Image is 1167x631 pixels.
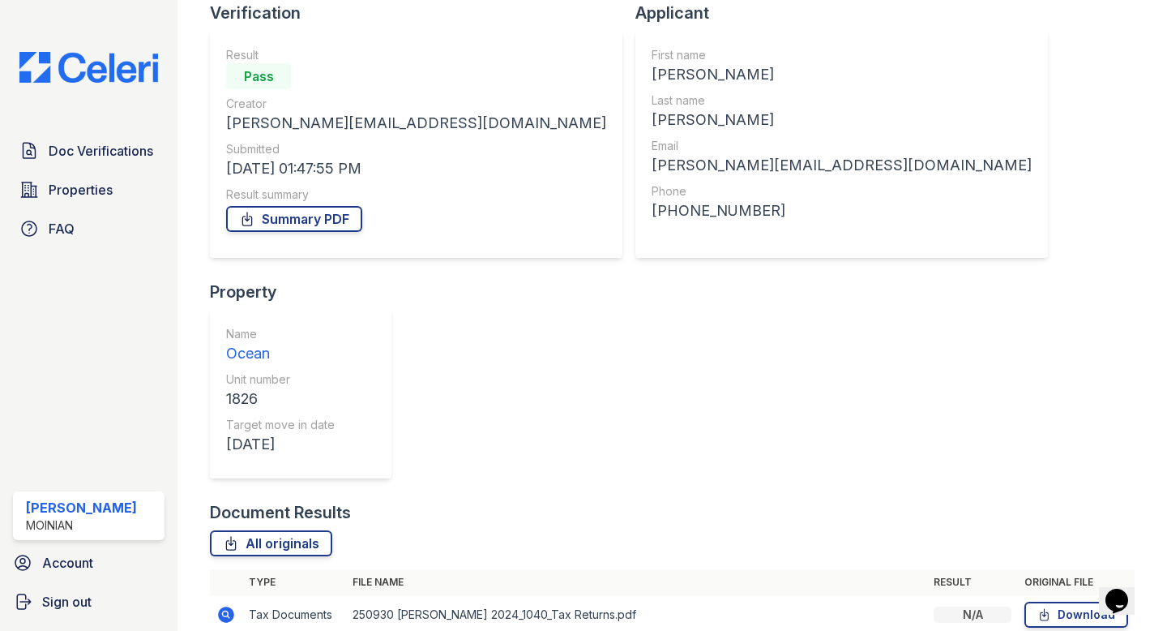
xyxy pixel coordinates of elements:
[1099,566,1151,615] iframe: chat widget
[6,586,171,618] a: Sign out
[652,138,1032,154] div: Email
[226,96,606,112] div: Creator
[652,63,1032,86] div: [PERSON_NAME]
[26,517,137,534] div: Moinian
[226,342,335,365] div: Ocean
[226,63,291,89] div: Pass
[226,433,335,456] div: [DATE]
[934,607,1011,623] div: N/A
[226,187,606,203] div: Result summary
[42,553,93,573] span: Account
[652,200,1032,222] div: [PHONE_NUMBER]
[13,135,165,167] a: Doc Verifications
[226,206,362,232] a: Summary PDF
[26,498,137,517] div: [PERSON_NAME]
[210,2,635,24] div: Verification
[226,141,606,157] div: Submitted
[226,157,606,180] div: [DATE] 01:47:55 PM
[226,326,335,342] div: Name
[6,52,171,83] img: CE_Logo_Blue-a8612792a0a2168367f1c8372b55b34899dd931a85d93a1a3d3e32e68fde9ad4.png
[226,112,606,135] div: [PERSON_NAME][EMAIL_ADDRESS][DOMAIN_NAME]
[1024,602,1128,628] a: Download
[42,592,92,612] span: Sign out
[226,388,335,410] div: 1826
[652,183,1032,200] div: Phone
[210,281,404,303] div: Property
[652,47,1032,63] div: First name
[226,47,606,63] div: Result
[226,417,335,433] div: Target move in date
[49,219,75,238] span: FAQ
[49,141,153,161] span: Doc Verifications
[346,569,927,595] th: File name
[13,174,165,206] a: Properties
[635,2,1061,24] div: Applicant
[927,569,1018,595] th: Result
[652,109,1032,131] div: [PERSON_NAME]
[13,212,165,245] a: FAQ
[242,569,346,595] th: Type
[210,530,332,556] a: All originals
[6,547,171,579] a: Account
[1018,569,1135,595] th: Original file
[210,501,351,524] div: Document Results
[652,154,1032,177] div: [PERSON_NAME][EMAIL_ADDRESS][DOMAIN_NAME]
[226,371,335,388] div: Unit number
[652,92,1032,109] div: Last name
[49,180,113,200] span: Properties
[226,326,335,365] a: Name Ocean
